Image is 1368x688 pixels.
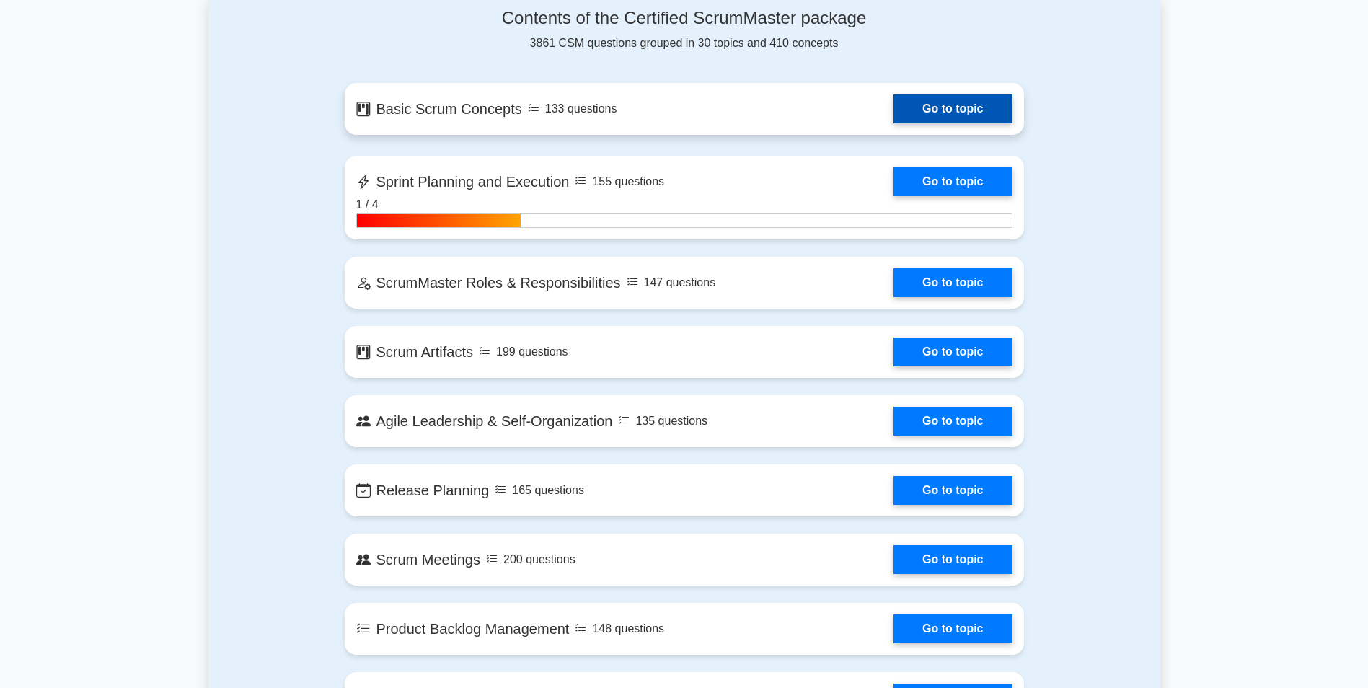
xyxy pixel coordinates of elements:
[893,268,1012,297] a: Go to topic
[893,476,1012,505] a: Go to topic
[893,545,1012,574] a: Go to topic
[893,614,1012,643] a: Go to topic
[893,338,1012,366] a: Go to topic
[345,8,1024,29] h4: Contents of the Certified ScrumMaster package
[893,407,1012,436] a: Go to topic
[345,8,1024,52] div: 3861 CSM questions grouped in 30 topics and 410 concepts
[893,167,1012,196] a: Go to topic
[893,94,1012,123] a: Go to topic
